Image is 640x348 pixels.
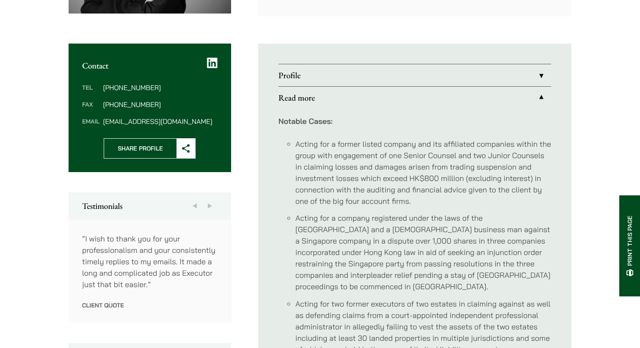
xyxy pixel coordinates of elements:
[82,101,99,118] dt: Fax
[104,138,196,159] button: Share Profile
[104,139,177,158] span: Share Profile
[103,101,217,108] dd: [PHONE_NUMBER]
[82,84,99,101] dt: Tel
[103,118,217,125] dd: [EMAIL_ADDRESS][DOMAIN_NAME]
[82,118,99,125] dt: Email
[295,212,551,292] li: Acting for a company registered under the laws of the [GEOGRAPHIC_DATA] and a [DEMOGRAPHIC_DATA] ...
[207,57,218,69] a: LinkedIn
[82,201,218,211] h2: Testimonials
[279,64,551,86] a: Profile
[82,233,218,290] p: “I wish to thank you for your professionalism and your consistently timely replies to my emails. ...
[187,192,202,219] button: Previous
[295,138,551,207] li: Acting for a former listed company and its affiliated companies within the group with engagement ...
[202,192,218,219] button: Next
[82,301,218,309] p: Client quote
[103,84,217,91] dd: [PHONE_NUMBER]
[279,87,551,109] a: Read more
[279,116,333,126] strong: Notable Cases:
[82,60,218,71] h2: Contact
